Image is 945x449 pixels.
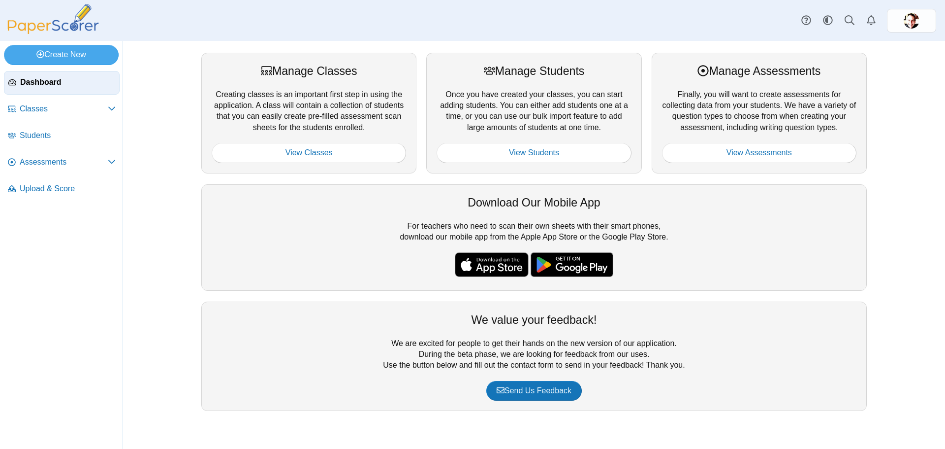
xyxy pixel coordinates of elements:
[20,157,108,168] span: Assessments
[4,4,102,34] img: PaperScorer
[4,177,120,201] a: Upload & Score
[437,63,631,79] div: Manage Students
[20,104,108,114] span: Classes
[201,302,867,411] div: We are excited for people to get their hands on the new version of our application. During the be...
[212,195,856,210] div: Download Our Mobile App
[486,381,582,401] a: Send Us Feedback
[652,53,867,173] div: Finally, you will want to create assessments for collecting data from your students. We have a va...
[860,10,882,32] a: Alerts
[904,13,919,29] img: ps.1TMz155yTUve2V4S
[887,9,936,33] a: ps.1TMz155yTUve2V4S
[4,98,120,121] a: Classes
[455,252,529,277] img: apple-store-badge.svg
[4,151,120,174] a: Assessments
[201,53,416,173] div: Creating classes is an important first step in using the application. A class will contain a coll...
[4,45,119,65] a: Create New
[212,312,856,328] div: We value your feedback!
[426,53,641,173] div: Once you have created your classes, you can start adding students. You can either add students on...
[4,124,120,148] a: Students
[4,71,120,95] a: Dashboard
[662,143,856,163] a: View Assessments
[20,183,116,194] span: Upload & Score
[497,386,571,395] span: Send Us Feedback
[662,63,856,79] div: Manage Assessments
[212,63,406,79] div: Manage Classes
[20,77,115,88] span: Dashboard
[4,27,102,35] a: PaperScorer
[437,143,631,163] a: View Students
[20,130,116,141] span: Students
[201,184,867,291] div: For teachers who need to scan their own sheets with their smart phones, download our mobile app f...
[904,13,919,29] span: Peter Erbland
[531,252,613,277] img: google-play-badge.png
[212,143,406,163] a: View Classes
